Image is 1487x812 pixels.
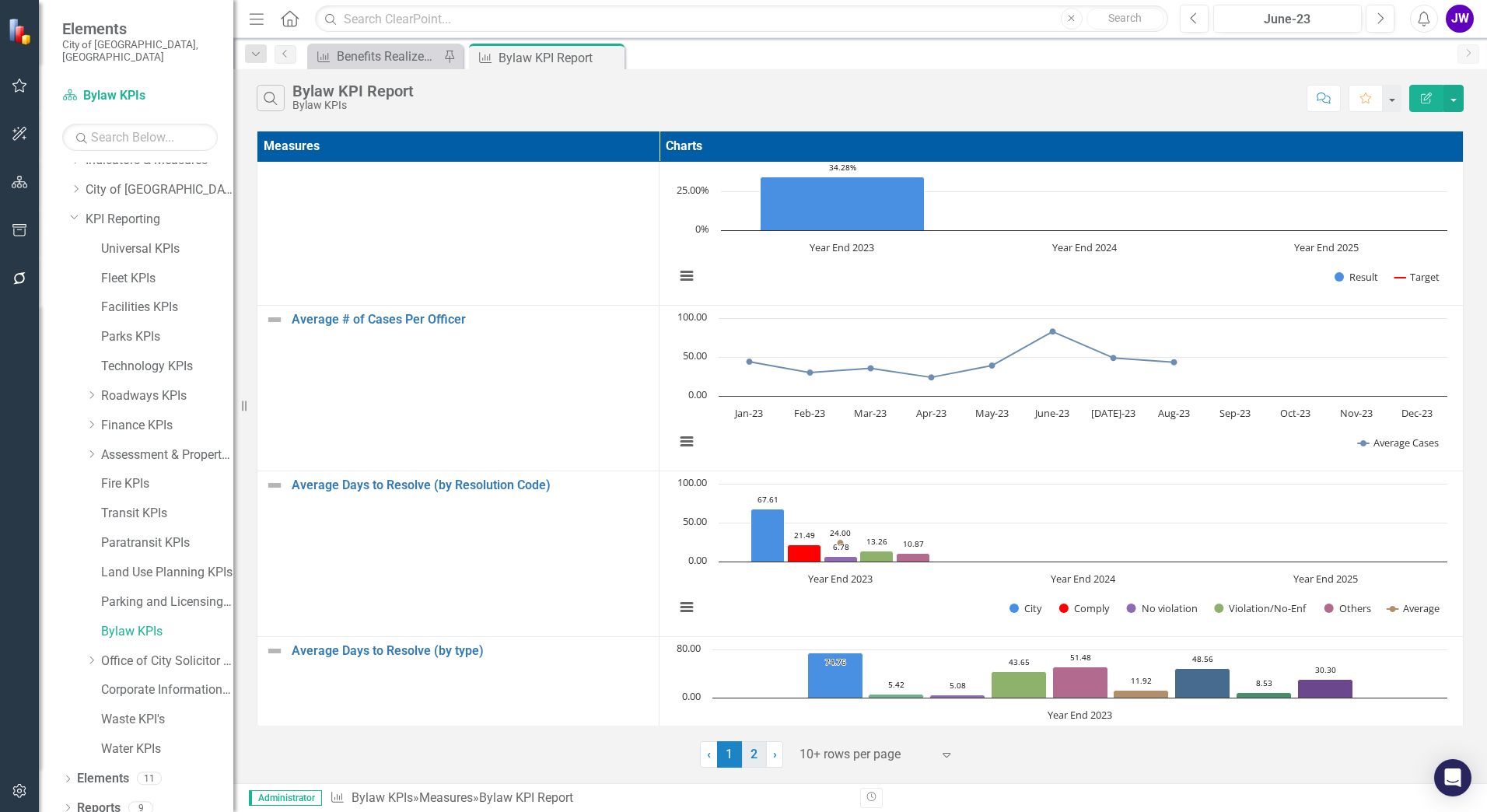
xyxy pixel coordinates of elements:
[676,265,698,287] button: View chart menu, Chart
[1219,406,1251,420] text: Sep-23
[869,694,924,698] g: Sidewalk Snow Removal, bar series 2 of 9 with 1 bar.
[101,593,233,611] a: Parking and Licensing KPIs
[101,417,233,435] a: Finance KPIs
[265,476,284,495] img: Not Defined
[929,374,935,380] path: Apr-23, 23.86666667. Average Cases.
[930,695,985,698] g: Snow Removal (Downtown/Comm), bar series 3 of 9 with 1 bar.
[860,551,894,562] path: Year End 2023, 13.26. Violation/No-Enf.
[742,741,767,768] a: 2
[101,446,233,464] a: Assessment & Property Revenue Services KPIs
[773,747,777,761] span: ›
[1171,359,1177,366] path: Aug-23, 43.2. Average Cases.
[1127,601,1198,615] button: Show No violation
[677,183,709,197] text: 25.00%
[975,406,1009,420] text: May-23
[757,494,778,505] text: 67.61
[1219,10,1356,29] div: June-23
[101,564,233,582] a: Land Use Planning KPIs
[1298,679,1353,698] path: Year End 2023, 30.3. Untidy Property.
[1131,675,1152,686] text: 11.92
[667,642,1455,797] div: Chart. Highcharts interactive chart.
[62,124,218,151] input: Search Below...
[292,100,414,111] div: Bylaw KPIs
[667,476,1455,632] div: Chart. Highcharts interactive chart.
[257,305,660,471] td: Double-Click to Edit Right Click for Context Menu
[667,476,1455,632] svg: Interactive chart
[1340,406,1373,420] text: Nov-23
[1034,406,1069,420] text: June-23
[1175,668,1230,698] g: Property Maintenance, bar series 7 of 9 with 1 bar.
[1401,406,1433,420] text: Dec-23
[62,87,218,105] a: Bylaw KPIs
[688,553,707,567] text: 0.00
[292,644,651,658] a: Average Days to Resolve (by type)
[717,741,742,768] span: 1
[1059,601,1110,615] button: Show Comply
[992,671,1047,698] g: Junked Vehicles, bar series 4 of 9 with 1 bar.
[86,181,233,199] a: City of [GEOGRAPHIC_DATA]
[1387,601,1440,615] button: Show Average
[8,17,35,44] img: ClearPoint Strategy
[257,139,660,305] td: Double-Click to Edit Right Click for Context Menu
[499,48,621,68] div: Bylaw KPI Report
[1111,355,1117,361] path: Jul-23, 48.86666667. Average Cases.
[292,82,414,100] div: Bylaw KPI Report
[833,541,849,552] text: 6.78
[868,365,874,371] path: Mar-23, 35.4. Average Cases.
[930,695,985,698] path: Year End 2023, 5.08. Snow Removal (Downtown/Comm).
[330,789,848,807] div: » »
[794,406,825,420] text: Feb-23
[77,770,129,788] a: Elements
[667,310,1455,466] div: Chart. Highcharts interactive chart.
[1237,692,1292,698] path: Year End 2023, 8.53. Unsecured Buildings.
[808,572,873,586] text: Year End 2023
[311,47,439,66] a: Benefits Realized from Efficiencies
[1315,664,1336,675] text: 30.30
[101,328,233,346] a: Parks KPIs
[101,270,233,288] a: Fleet KPIs
[62,38,218,64] small: City of [GEOGRAPHIC_DATA], [GEOGRAPHIC_DATA]
[1091,406,1135,420] text: [DATE]-23
[810,240,874,254] text: Year End 2023
[352,790,413,805] a: Bylaw KPIs
[1175,668,1230,698] path: Year End 2023, 48.56. Property Maintenance.
[62,19,218,38] span: Elements
[1358,436,1440,450] button: Show Average Cases
[1294,240,1359,254] text: Year End 2025
[1446,5,1474,33] button: JW
[1293,572,1358,586] text: Year End 2025
[101,534,233,552] a: Paratransit KPIs
[676,597,698,618] button: View chart menu, Chart
[86,211,233,229] a: KPI Reporting
[101,740,233,758] a: Water KPIs
[807,369,813,376] path: Feb-23, 29.93333333. Average Cases.
[292,478,651,492] a: Average Days to Resolve (by Resolution Code)
[101,475,233,493] a: Fire KPIs
[1108,12,1142,24] span: Search
[695,222,709,236] text: 0%
[1192,653,1213,664] text: 48.56
[916,406,946,420] text: Apr-23
[854,406,887,420] text: Mar-23
[1048,708,1112,722] text: Year End 2023
[1052,240,1118,254] text: Year End 2024
[869,694,924,698] path: Year End 2023, 5.42. Sidewalk Snow Removal.
[747,359,753,365] path: Jan-23, 44.06666667. Average Cases.
[101,711,233,729] a: Waste KPI's
[824,556,858,562] path: Year End 2023, 6.78. No violation.
[830,527,851,538] text: 24.00
[903,538,924,549] text: 10.87
[1053,667,1108,698] g: Nuisance, bar series 5 of 9 with 1 bar.
[751,509,785,562] path: Year End 2023, 67.61. City.
[825,656,846,667] text: 74.76
[866,536,887,547] text: 13.26
[101,240,233,258] a: Universal KPIs
[1324,601,1371,615] button: Show Others
[101,653,233,670] a: Office of City Solicitor KPIs
[1335,270,1378,284] button: Show Result
[292,313,651,327] a: Average # of Cases Per Officer
[257,471,660,636] td: Double-Click to Edit Right Click for Context Menu
[888,679,904,690] text: 5.42
[1298,679,1353,698] g: Untidy Property, bar series 9 of 9 with 1 bar.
